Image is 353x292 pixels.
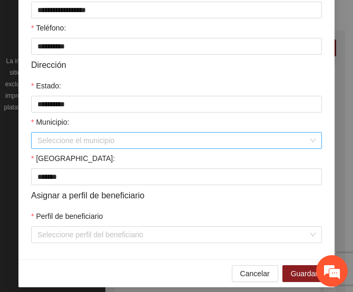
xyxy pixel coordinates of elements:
input: Colonia: [31,168,322,185]
input: Perfil de beneficiario [37,227,308,243]
input: Municipio: [37,133,308,148]
input: CURP: [31,2,322,18]
button: Guardar [282,265,326,282]
div: Minimizar ventana de chat en vivo [173,5,198,31]
input: Estado: [31,96,322,113]
span: Guardar [291,268,318,279]
span: Cancelar [240,268,270,279]
span: Dirección [31,58,66,72]
span: No hay ninguna conversación en curso [26,106,180,213]
button: Cancelar [232,265,278,282]
div: Conversaciones [55,54,177,67]
label: Estado: [31,80,61,92]
div: Chatear ahora [57,228,150,248]
label: Perfil de beneficiario [31,210,103,222]
span: Asignar a perfil de beneficiario [31,189,144,202]
label: Teléfono: [31,22,66,34]
input: Teléfono: [31,38,322,55]
label: Municipio: [31,116,69,128]
label: Colonia: [31,153,115,164]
